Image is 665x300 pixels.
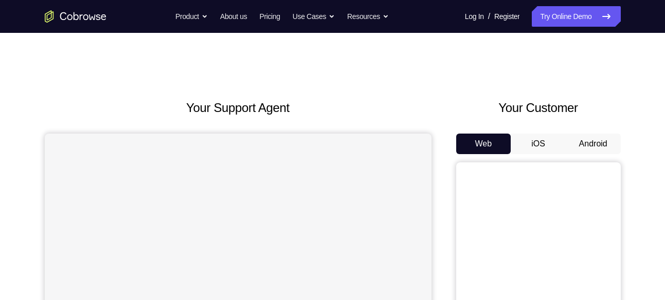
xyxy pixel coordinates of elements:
[220,6,247,27] a: About us
[347,6,389,27] button: Resources
[293,6,335,27] button: Use Cases
[494,6,519,27] a: Register
[532,6,620,27] a: Try Online Demo
[259,6,280,27] a: Pricing
[456,134,511,154] button: Web
[566,134,621,154] button: Android
[175,6,208,27] button: Product
[511,134,566,154] button: iOS
[488,10,490,23] span: /
[465,6,484,27] a: Log In
[456,99,621,117] h2: Your Customer
[45,10,106,23] a: Go to the home page
[45,99,432,117] h2: Your Support Agent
